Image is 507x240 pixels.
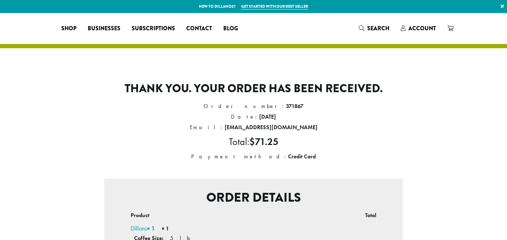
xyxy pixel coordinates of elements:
[367,24,389,32] span: Search
[241,4,308,10] a: Get started with our best seller
[104,133,403,151] li: Total:
[88,24,120,33] span: Businesses
[225,124,318,131] strong: [EMAIL_ADDRESS][DOMAIN_NAME]
[131,224,155,232] a: Dillons× 1
[104,151,403,162] li: Payment method:
[317,208,376,223] th: Total
[288,153,316,160] strong: Credit Card
[249,135,278,148] bdi: 71.25
[408,24,436,32] span: Account
[147,224,155,232] strong: × 1
[186,24,212,33] span: Contact
[162,225,169,232] strong: × 1
[259,113,276,120] strong: [DATE]
[56,23,82,34] a: Shop
[104,101,403,112] li: Order number:
[61,24,76,33] span: Shop
[104,122,403,133] li: Email:
[353,23,395,34] a: Search
[223,24,238,33] span: Blog
[110,190,397,205] h2: Order details
[131,208,318,223] th: Product
[104,112,403,122] li: Date:
[132,24,175,33] span: Subscriptions
[104,82,403,95] p: Thank you. Your order has been received.
[249,135,255,148] span: $
[286,102,303,110] strong: 371867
